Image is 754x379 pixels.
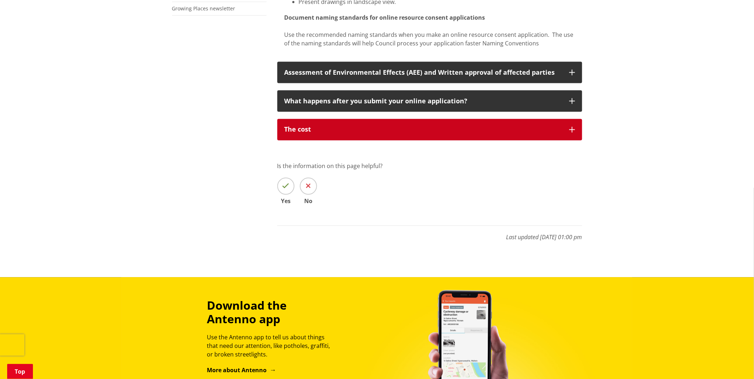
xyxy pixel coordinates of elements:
[277,119,582,141] button: The cost
[207,366,276,374] a: More about Antenno
[284,30,575,48] div: Use the recommended naming standards when you make an online resource consent application. The us...
[284,69,562,76] div: Assessment of Environmental Effects (AEE) and Written approval of affected parties
[277,162,582,171] p: Is the information on this page helpful?
[277,226,582,242] p: Last updated [DATE] 01:00 pm
[284,14,485,21] strong: Document naming standards for online resource consent applications
[207,333,337,359] p: Use the Antenno app to tell us about things that need our attention, like potholes, graffiti, or ...
[277,62,582,83] button: Assessment of Environmental Effects (AEE) and Written approval of affected parties
[284,126,562,133] div: The cost
[721,349,747,375] iframe: Messenger Launcher
[300,198,317,204] span: No
[277,90,582,112] button: What happens after you submit your online application?
[277,198,295,204] span: Yes
[207,299,337,326] h3: Download the Antenno app
[7,364,33,379] a: Top
[284,98,562,105] div: What happens after you submit your online application?
[172,5,235,12] a: Growing Places newsletter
